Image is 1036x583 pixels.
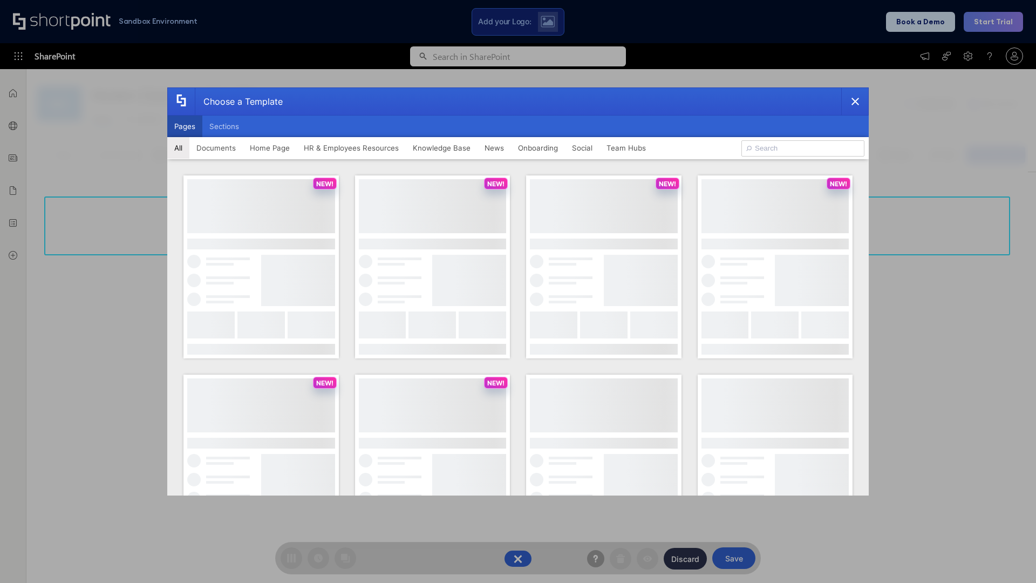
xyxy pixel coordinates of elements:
[167,87,869,496] div: template selector
[599,137,653,159] button: Team Hubs
[316,379,333,387] p: NEW!
[167,116,202,137] button: Pages
[189,137,243,159] button: Documents
[202,116,246,137] button: Sections
[487,379,505,387] p: NEW!
[478,137,511,159] button: News
[195,88,283,115] div: Choose a Template
[243,137,297,159] button: Home Page
[565,137,599,159] button: Social
[167,137,189,159] button: All
[487,180,505,188] p: NEW!
[830,180,847,188] p: NEW!
[511,137,565,159] button: Onboarding
[316,180,333,188] p: NEW!
[406,137,478,159] button: Knowledge Base
[297,137,406,159] button: HR & Employees Resources
[659,180,676,188] p: NEW!
[741,140,864,157] input: Search
[982,531,1036,583] iframe: Chat Widget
